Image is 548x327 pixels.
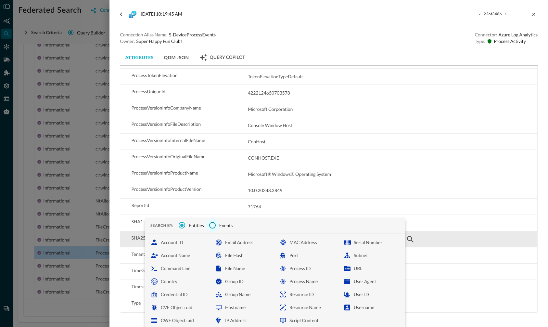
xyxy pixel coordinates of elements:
p: Connector: [475,32,497,38]
span: Query Copilot [210,55,245,60]
div: MAC Address [276,236,338,249]
p: Type: [475,38,485,45]
span: Type [131,296,141,309]
button: Attributes [120,50,159,65]
span: TenantId [131,248,149,261]
span: TimeGenerated [131,264,162,277]
button: go back [116,9,126,20]
p: Owner: [120,38,135,45]
svg: Azure Log Analytics [129,10,137,18]
span: ProcessVersionInfoInternalFileName [131,134,205,147]
button: close-drawer [530,10,538,18]
p: Super Happy Fun Club! [136,38,182,45]
button: next result [503,11,509,18]
span: 71764 [248,203,261,211]
span: 22 of 3486 [484,12,502,17]
div: Serial Number [341,236,402,249]
span: Microsoft® Windows® Operating System [248,170,331,178]
span: TokenElevationTypeDefault [248,73,303,81]
span: CONHOST.EXE [248,154,279,162]
button: previous result [477,11,483,18]
span: ConHost [248,138,266,146]
span: ProcessVersionInfoFileDescription [131,118,201,131]
button: QDM JSON [159,50,194,65]
span: ProcessVersionInfoOriginalFileName [131,150,205,163]
span: ProcessVersionInfoCompanyName [131,101,201,114]
span: SHA256 [131,231,148,244]
p: Connection Alias Name: [120,32,168,38]
span: Timestamp [131,280,153,293]
p: S-DeviceProcessEvents [169,32,216,38]
div: Email Address [212,236,274,249]
span: 10.0.20348.2849 [248,187,282,194]
p: Process Activity [494,38,526,45]
span: Microsoft Corporation [248,105,293,113]
span: SHA1 [131,215,143,228]
span: Console Window Host [248,122,292,129]
span: 4222124650703578 [248,89,290,97]
span: ProcessVersionInfoProductName [131,166,198,179]
span: ProcessTokenElevation [131,69,177,82]
span: ProcessUniqueId [131,85,165,98]
p: [DATE] 10:19:45 AM [141,10,182,18]
span: ReportId [131,199,149,212]
p: Azure Log Analytics [498,32,538,38]
span: ProcessVersionInfoProductVersion [131,183,201,196]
